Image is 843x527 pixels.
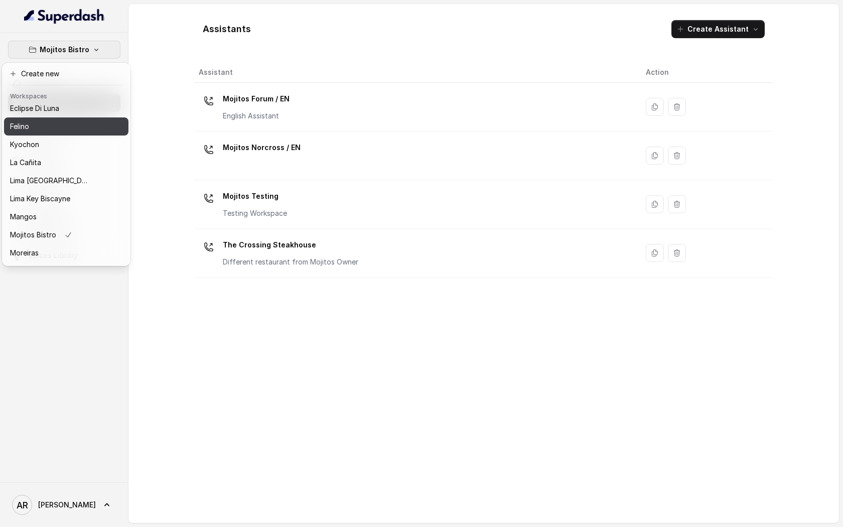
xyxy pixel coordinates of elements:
p: Mojitos Bistro [40,44,89,56]
header: Workspaces [4,87,128,103]
p: Moreiras [10,247,39,259]
div: Mojitos Bistro [2,63,130,266]
p: Kyochon [10,139,39,151]
p: Felino [10,120,29,133]
p: Mangos [10,211,37,223]
p: Lima [GEOGRAPHIC_DATA] [10,175,90,187]
p: Eclipse Di Luna [10,102,59,114]
p: Lima Key Biscayne [10,193,70,205]
p: Mojitos Bistro [10,229,56,241]
button: Create new [4,65,128,83]
button: Mojitos Bistro [8,41,120,59]
p: La Cañita [10,157,41,169]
